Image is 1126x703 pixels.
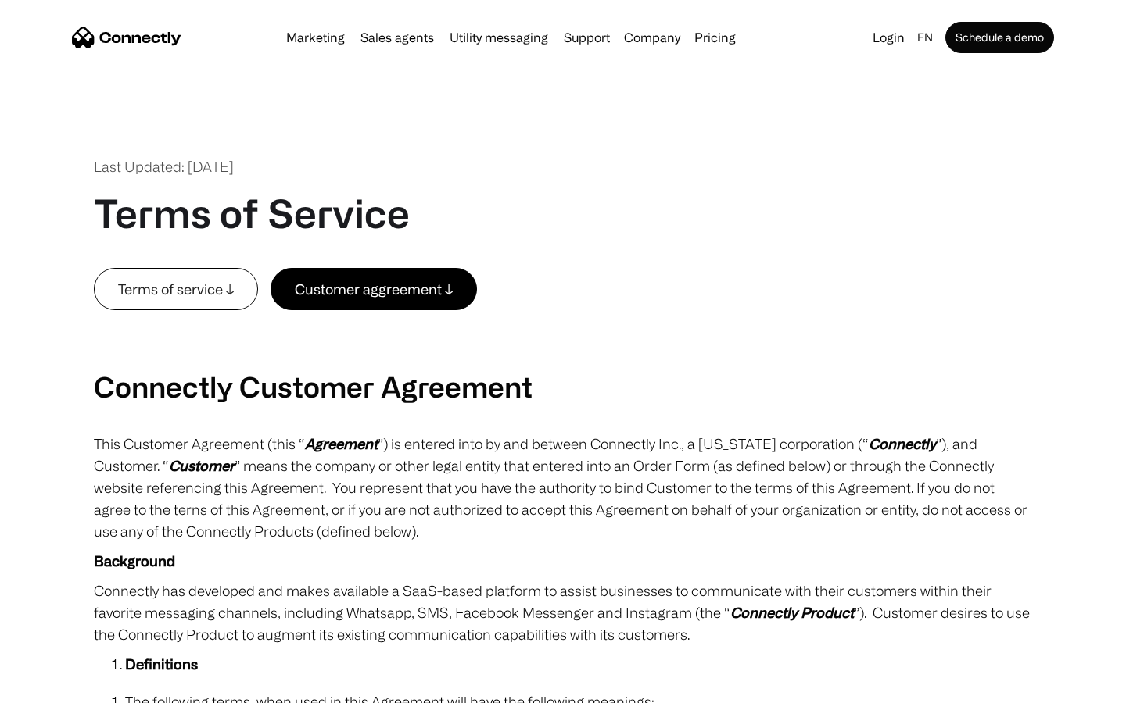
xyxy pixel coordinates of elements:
[917,27,933,48] div: en
[94,340,1032,362] p: ‍
[118,278,234,300] div: Terms of service ↓
[730,605,854,620] em: Connectly Product
[169,458,235,473] em: Customer
[945,22,1054,53] a: Schedule a demo
[443,31,554,44] a: Utility messaging
[125,656,198,672] strong: Definitions
[94,369,1032,403] h2: Connectly Customer Agreement
[94,310,1032,332] p: ‍
[16,674,94,698] aside: Language selected: English
[280,31,351,44] a: Marketing
[869,436,936,451] em: Connectly
[94,553,175,569] strong: Background
[94,580,1032,645] p: Connectly has developed and makes available a SaaS-based platform to assist businesses to communi...
[94,156,234,177] div: Last Updated: [DATE]
[354,31,440,44] a: Sales agents
[305,436,378,451] em: Agreement
[295,278,453,300] div: Customer aggreement ↓
[866,27,911,48] a: Login
[558,31,616,44] a: Support
[94,433,1032,542] p: This Customer Agreement (this “ ”) is entered into by and between Connectly Inc., a [US_STATE] co...
[31,676,94,698] ul: Language list
[688,31,742,44] a: Pricing
[624,27,680,48] div: Company
[94,190,410,237] h1: Terms of Service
